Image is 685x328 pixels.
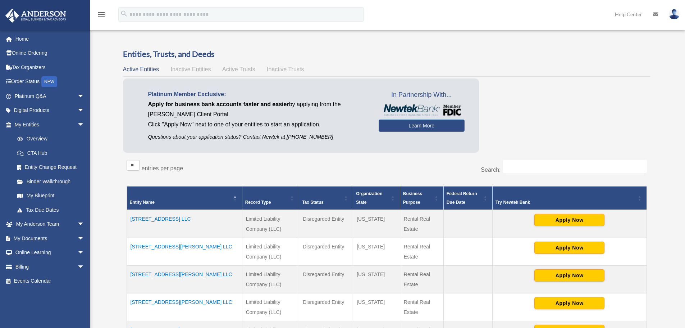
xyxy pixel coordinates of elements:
th: Record Type: Activate to sort [242,187,299,210]
td: Disregarded Entity [299,210,353,238]
td: Disregarded Entity [299,266,353,293]
img: User Pic [669,9,680,19]
span: Record Type [245,200,271,205]
a: Learn More [379,120,465,132]
i: search [120,10,128,18]
a: Billingarrow_drop_down [5,260,95,274]
a: CTA Hub [10,146,92,160]
p: by applying from the [PERSON_NAME] Client Portal. [148,99,368,120]
div: NEW [41,76,57,87]
button: Apply Now [534,297,604,309]
span: Federal Return Due Date [447,191,477,205]
a: Tax Due Dates [10,203,92,217]
a: Order StatusNEW [5,75,95,89]
a: My Documentsarrow_drop_down [5,231,95,246]
td: Rental Real Estate [400,210,443,238]
a: Online Learningarrow_drop_down [5,246,95,260]
a: Digital Productsarrow_drop_down [5,103,95,118]
span: arrow_drop_down [77,117,92,132]
span: In Partnership With... [379,89,465,101]
a: Home [5,32,95,46]
span: Organization State [356,191,382,205]
span: Apply for business bank accounts faster and easier [148,101,289,107]
th: Try Newtek Bank : Activate to sort [493,187,647,210]
td: Rental Real Estate [400,266,443,293]
td: [US_STATE] [353,210,400,238]
span: arrow_drop_down [77,260,92,274]
td: [US_STATE] [353,293,400,321]
th: Tax Status: Activate to sort [299,187,353,210]
td: [STREET_ADDRESS] LLC [127,210,242,238]
label: Search: [481,167,501,173]
button: Apply Now [534,214,604,226]
span: Tax Status [302,200,324,205]
td: [STREET_ADDRESS][PERSON_NAME] LLC [127,238,242,266]
a: My Anderson Teamarrow_drop_down [5,217,95,232]
h3: Entities, Trusts, and Deeds [123,49,650,60]
td: Rental Real Estate [400,238,443,266]
a: menu [97,13,106,19]
a: Binder Walkthrough [10,174,92,189]
a: Tax Organizers [5,60,95,75]
a: Events Calendar [5,274,95,288]
p: Platinum Member Exclusive: [148,89,368,99]
i: menu [97,10,106,19]
td: Rental Real Estate [400,293,443,321]
th: Federal Return Due Date: Activate to sort [443,187,492,210]
span: Active Entities [123,66,159,72]
span: arrow_drop_down [77,246,92,260]
a: Platinum Q&Aarrow_drop_down [5,89,95,103]
th: Business Purpose: Activate to sort [400,187,443,210]
span: Business Purpose [403,191,422,205]
td: Limited Liability Company (LLC) [242,238,299,266]
a: Online Ordering [5,46,95,60]
td: [STREET_ADDRESS][PERSON_NAME] LLC [127,293,242,321]
td: Limited Liability Company (LLC) [242,266,299,293]
td: [US_STATE] [353,266,400,293]
button: Apply Now [534,242,604,254]
span: Active Trusts [222,66,255,72]
p: Questions about your application status? Contact Newtek at [PHONE_NUMBER] [148,132,368,141]
td: Disregarded Entity [299,293,353,321]
th: Organization State: Activate to sort [353,187,400,210]
span: arrow_drop_down [77,217,92,232]
span: arrow_drop_down [77,103,92,118]
span: arrow_drop_down [77,89,92,104]
td: Disregarded Entity [299,238,353,266]
a: Entity Change Request [10,160,92,175]
a: My Blueprint [10,189,92,203]
td: Limited Liability Company (LLC) [242,210,299,238]
img: Anderson Advisors Platinum Portal [3,9,68,23]
span: Inactive Trusts [267,66,304,72]
div: Try Newtek Bank [496,198,635,207]
span: Inactive Entities [170,66,211,72]
span: Entity Name [130,200,155,205]
img: NewtekBankLogoSM.png [382,104,461,116]
a: Overview [10,132,88,146]
p: Click "Apply Now" next to one of your entities to start an application. [148,120,368,130]
td: [US_STATE] [353,238,400,266]
span: arrow_drop_down [77,231,92,246]
th: Entity Name: Activate to invert sorting [127,187,242,210]
button: Apply Now [534,269,604,282]
td: [STREET_ADDRESS][PERSON_NAME] LLC [127,266,242,293]
td: Limited Liability Company (LLC) [242,293,299,321]
label: entries per page [142,165,183,171]
a: My Entitiesarrow_drop_down [5,117,92,132]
